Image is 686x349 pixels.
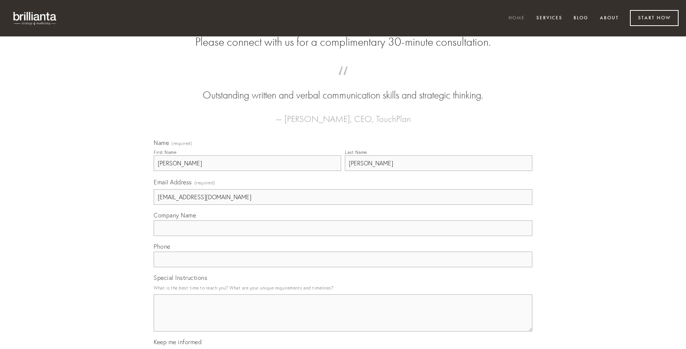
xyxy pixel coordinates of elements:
[154,283,532,293] p: What is the best time to reach you? What are your unique requirements and timelines?
[171,141,192,146] span: (required)
[154,139,169,146] span: Name
[532,12,567,25] a: Services
[154,243,170,250] span: Phone
[504,12,530,25] a: Home
[166,74,520,103] blockquote: Outstanding written and verbal communication skills and strategic thinking.
[166,103,520,126] figcaption: — [PERSON_NAME], CEO, TouchPlan
[154,338,202,346] span: Keep me informed
[154,178,192,186] span: Email Address
[195,178,215,188] span: (required)
[154,274,207,281] span: Special Instructions
[569,12,593,25] a: Blog
[154,149,176,155] div: First Name
[7,7,63,29] img: brillianta - research, strategy, marketing
[166,74,520,88] span: “
[595,12,624,25] a: About
[345,149,367,155] div: Last Name
[154,35,532,49] h2: Please connect with us for a complimentary 30-minute consultation.
[630,10,679,26] a: Start Now
[154,211,196,219] span: Company Name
